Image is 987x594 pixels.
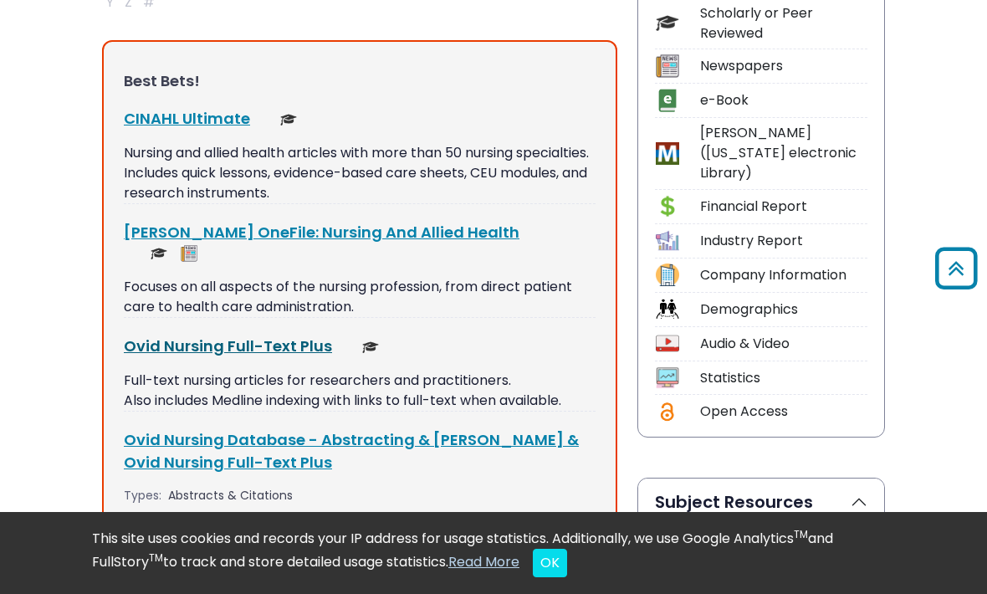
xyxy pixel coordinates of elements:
div: Scholarly or Peer Reviewed [700,3,867,44]
div: Statistics [700,368,867,388]
img: Icon Newspapers [656,54,678,77]
div: Audio & Video [700,334,867,354]
button: Close [533,549,567,577]
img: Icon Company Information [656,264,678,286]
a: CINAHL Ultimate [124,108,250,129]
img: Scholarly or Peer Reviewed [280,111,297,128]
button: Subject Resources [638,479,884,525]
div: e-Book [700,90,867,110]
sup: TM [149,550,163,565]
div: Financial Report [700,197,867,217]
h3: Best Bets! [124,72,596,90]
div: Open Access [700,402,867,422]
img: Icon Open Access [657,401,678,423]
p: Nursing and allied health articles with more than 50 nursing specialties. Includes quick lessons,... [124,143,596,203]
a: Read More [448,552,519,571]
img: Scholarly or Peer Reviewed [362,339,379,356]
a: Ovid Nursing Database - Abstracting & [PERSON_NAME] & Ovid Nursing Full-Text Plus [124,429,579,473]
div: Industry Report [700,231,867,251]
img: Icon e-Book [656,89,678,111]
img: Icon MeL (Michigan electronic Library) [656,142,678,165]
img: Icon Scholarly or Peer Reviewed [656,12,678,34]
img: Icon Statistics [656,366,678,389]
p: Focuses on all aspects of the nursing profession, from direct patient care to health care adminis... [124,277,596,317]
a: Ovid Nursing Full-Text Plus [124,335,332,356]
img: Icon Demographics [656,298,678,320]
a: [PERSON_NAME] OneFile: Nursing And Allied Health [124,222,519,243]
img: Newspapers [181,245,197,262]
span: Types: [124,487,161,504]
img: Scholarly or Peer Reviewed [151,245,167,262]
div: Newspapers [700,56,867,76]
p: Also includes Medline indexing with links to full-text when available. [124,391,596,411]
div: Demographics [700,300,867,320]
img: Icon Industry Report [656,229,678,252]
img: Icon Financial Report [656,195,678,218]
div: Abstracts & Citations [168,487,296,504]
div: This site uses cookies and records your IP address for usage statistics. Additionally, we use Goo... [92,529,895,577]
p: Full-text nursing articles for researchers and practitioners. [124,371,596,391]
a: Back to Top [929,255,983,283]
sup: TM [794,527,808,541]
img: Icon Audio & Video [656,332,678,355]
div: Company Information [700,265,867,285]
div: [PERSON_NAME] ([US_STATE] electronic Library) [700,123,867,183]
